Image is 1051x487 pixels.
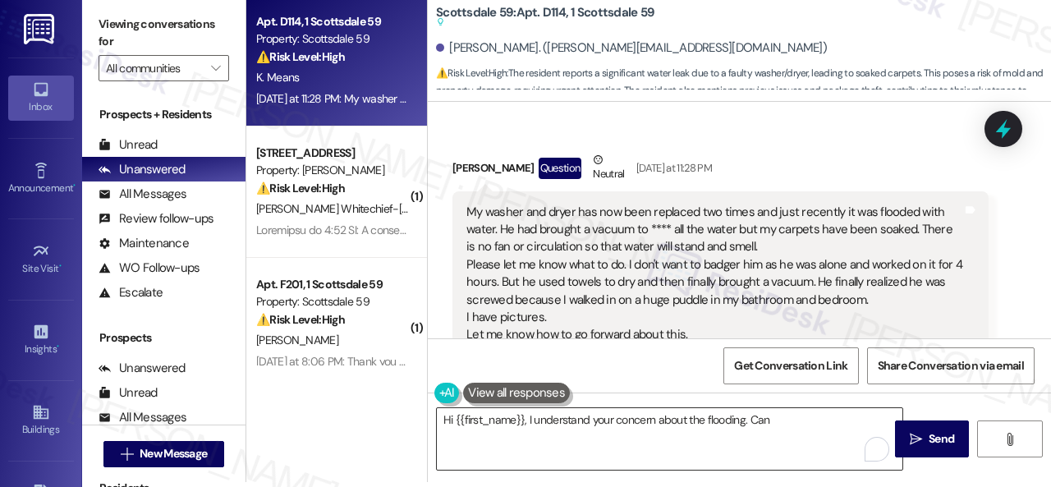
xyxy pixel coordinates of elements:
div: [PERSON_NAME] [452,151,989,191]
div: Apt. F201, 1 Scottsdale 59 [256,276,408,293]
button: New Message [103,441,225,467]
div: Unanswered [99,161,186,178]
label: Viewing conversations for [99,11,229,55]
div: Property: Scottsdale 59 [256,293,408,310]
div: Escalate [99,284,163,301]
div: Neutral [590,151,627,186]
span: • [73,180,76,191]
div: WO Follow-ups [99,260,200,277]
span: : The resident reports a significant water leak due to a faulty washer/dryer, leading to soaked c... [436,65,1051,117]
span: Get Conversation Link [734,357,847,374]
div: Unread [99,136,158,154]
div: Unread [99,384,158,402]
input: All communities [106,55,203,81]
span: [PERSON_NAME] Whitechief-[PERSON_NAME] [256,201,480,216]
div: Prospects [82,329,246,347]
div: My washer and dryer has now been replaced two times and just recently it was flooded with water. ... [466,204,962,362]
div: Review follow-ups [99,210,213,227]
span: [PERSON_NAME] [256,333,338,347]
span: New Message [140,445,207,462]
button: Share Conversation via email [867,347,1035,384]
a: Buildings [8,398,74,443]
strong: ⚠️ Risk Level: High [256,312,345,327]
div: Maintenance [99,235,189,252]
div: Property: Scottsdale 59 [256,30,408,48]
div: [DATE] at 11:28 PM [632,159,712,177]
div: Prospects + Residents [82,106,246,123]
span: • [59,260,62,272]
i:  [910,433,922,446]
span: • [57,341,59,352]
textarea: To enrich screen reader interactions, please activate Accessibility in Grammarly extension settings [437,408,902,470]
div: All Messages [99,186,186,203]
i:  [211,62,220,75]
button: Send [895,420,969,457]
div: Question [539,158,582,178]
span: Send [929,430,954,448]
div: [STREET_ADDRESS] [256,145,408,162]
button: Get Conversation Link [723,347,858,384]
strong: ⚠️ Risk Level: High [256,49,345,64]
div: Apt. D114, 1 Scottsdale 59 [256,13,408,30]
span: K. Means [256,70,299,85]
div: Property: [PERSON_NAME] [256,162,408,179]
img: ResiDesk Logo [24,14,57,44]
span: Share Conversation via email [878,357,1024,374]
a: Site Visit • [8,237,74,282]
strong: ⚠️ Risk Level: High [436,67,507,80]
div: Unanswered [99,360,186,377]
i:  [1003,433,1016,446]
a: Inbox [8,76,74,120]
div: [PERSON_NAME]. ([PERSON_NAME][EMAIL_ADDRESS][DOMAIN_NAME]) [436,39,827,57]
b: Scottsdale 59: Apt. D114, 1 Scottsdale 59 [436,4,654,31]
a: Insights • [8,318,74,362]
i:  [121,448,133,461]
div: All Messages [99,409,186,426]
strong: ⚠️ Risk Level: High [256,181,345,195]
